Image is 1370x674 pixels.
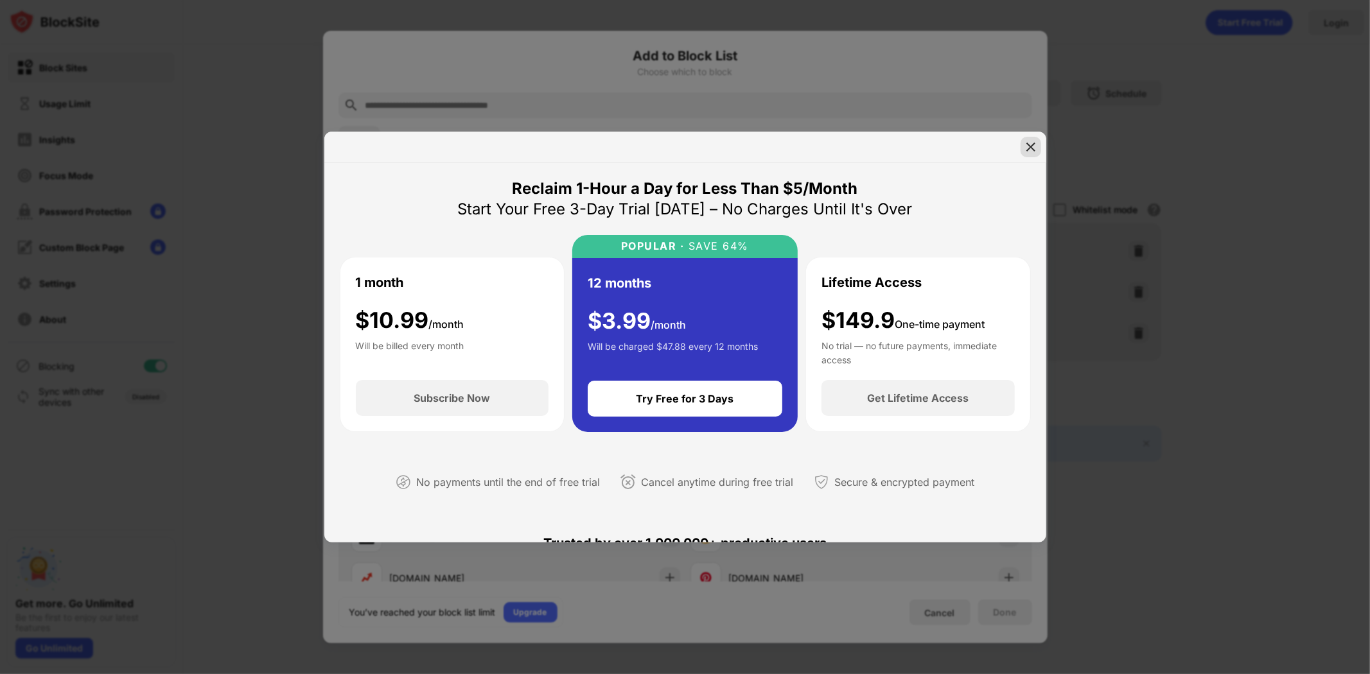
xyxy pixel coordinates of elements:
div: $149.9 [821,307,985,334]
div: Start Your Free 3-Day Trial [DATE] – No Charges Until It's Over [458,199,913,220]
span: /month [651,318,686,331]
span: /month [429,318,464,331]
div: SAVE 64% [685,240,750,252]
div: $ 3.99 [588,308,686,334]
div: No trial — no future payments, immediate access [821,339,1015,365]
div: 12 months [588,273,651,293]
div: $ 10.99 [356,307,464,334]
div: POPULAR · [621,240,685,252]
div: Cancel anytime during free trial [641,473,793,492]
div: Will be billed every month [356,339,464,365]
div: Try Free for 3 Days [637,392,734,405]
div: Lifetime Access [821,273,922,292]
img: not-paying [396,474,411,490]
div: Subscribe Now [414,392,490,404]
div: Trusted by over 1,000,000+ productive users [340,512,1031,574]
img: cancel-anytime [620,474,636,490]
div: 1 month [356,273,404,292]
span: One-time payment [895,318,985,331]
div: Will be charged $47.88 every 12 months [588,340,758,365]
div: Get Lifetime Access [867,392,969,404]
div: Secure & encrypted payment [834,473,974,492]
img: secured-payment [814,474,829,490]
div: No payments until the end of free trial [416,473,600,492]
div: Reclaim 1-Hour a Day for Less Than $5/Month [513,178,858,199]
